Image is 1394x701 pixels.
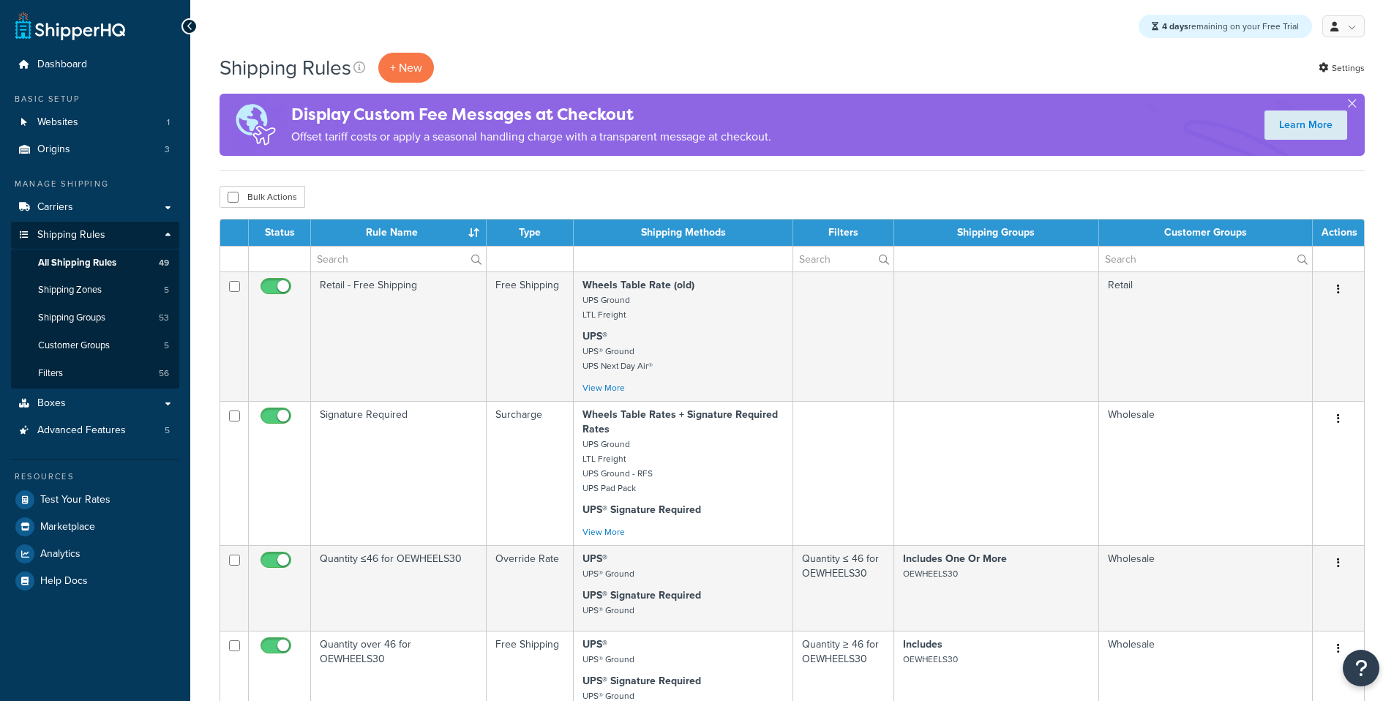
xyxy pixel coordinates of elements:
[38,367,63,380] span: Filters
[378,53,434,83] p: + New
[11,417,179,444] li: Advanced Features
[11,178,179,190] div: Manage Shipping
[40,575,88,588] span: Help Docs
[37,424,126,437] span: Advanced Features
[11,541,179,567] a: Analytics
[37,143,70,156] span: Origins
[220,53,351,82] h1: Shipping Rules
[291,102,771,127] h4: Display Custom Fee Messages at Checkout
[1313,220,1364,246] th: Actions
[11,109,179,136] li: Websites
[793,247,893,271] input: Search
[38,257,116,269] span: All Shipping Rules
[1264,110,1347,140] a: Learn More
[159,312,169,324] span: 53
[903,637,943,652] strong: Includes
[220,186,305,208] button: Bulk Actions
[311,247,486,271] input: Search
[165,143,170,156] span: 3
[582,381,625,394] a: View More
[37,201,73,214] span: Carriers
[159,257,169,269] span: 49
[11,194,179,221] a: Carriers
[582,329,607,344] strong: UPS®
[582,277,694,293] strong: Wheels Table Rate (old)
[167,116,170,129] span: 1
[37,116,78,129] span: Websites
[582,604,634,617] small: UPS® Ground
[1099,247,1312,271] input: Search
[582,293,630,321] small: UPS Ground LTL Freight
[40,521,95,533] span: Marketplace
[38,340,110,352] span: Customer Groups
[1319,58,1365,78] a: Settings
[38,312,105,324] span: Shipping Groups
[11,222,179,249] a: Shipping Rules
[1099,401,1313,545] td: Wholesale
[11,250,179,277] a: All Shipping Rules 49
[11,109,179,136] a: Websites 1
[582,673,701,689] strong: UPS® Signature Required
[11,360,179,387] a: Filters 56
[15,11,125,40] a: ShipperHQ Home
[582,588,701,603] strong: UPS® Signature Required
[1099,271,1313,401] td: Retail
[582,551,607,566] strong: UPS®
[1162,20,1188,33] strong: 4 days
[11,332,179,359] a: Customer Groups 5
[311,401,487,545] td: Signature Required
[11,568,179,594] a: Help Docs
[11,514,179,540] a: Marketplace
[11,390,179,417] a: Boxes
[582,567,634,580] small: UPS® Ground
[11,360,179,387] li: Filters
[903,653,958,666] small: OEWHEELS30
[11,332,179,359] li: Customer Groups
[311,545,487,631] td: Quantity ≤46 for OEWHEELS30
[11,277,179,304] li: Shipping Zones
[11,136,179,163] li: Origins
[11,304,179,331] a: Shipping Groups 53
[164,284,169,296] span: 5
[11,51,179,78] a: Dashboard
[291,127,771,147] p: Offset tariff costs or apply a seasonal handling charge with a transparent message at checkout.
[164,340,169,352] span: 5
[40,494,110,506] span: Test Your Rates
[220,94,291,156] img: duties-banner-06bc72dcb5fe05cb3f9472aba00be2ae8eb53ab6f0d8bb03d382ba314ac3c341.png
[37,59,87,71] span: Dashboard
[487,220,574,246] th: Type
[582,345,653,372] small: UPS® Ground UPS Next Day Air®
[903,551,1007,566] strong: Includes One Or More
[11,222,179,389] li: Shipping Rules
[11,487,179,513] a: Test Your Rates
[894,220,1099,246] th: Shipping Groups
[11,304,179,331] li: Shipping Groups
[311,220,487,246] th: Rule Name : activate to sort column ascending
[793,545,894,631] td: Quantity ≤ 46 for OEWHEELS30
[487,545,574,631] td: Override Rate
[11,471,179,483] div: Resources
[38,284,102,296] span: Shipping Zones
[582,502,701,517] strong: UPS® Signature Required
[1099,545,1313,631] td: Wholesale
[487,401,574,545] td: Surcharge
[11,250,179,277] li: All Shipping Rules
[11,417,179,444] a: Advanced Features 5
[582,407,778,437] strong: Wheels Table Rates + Signature Required Rates
[159,367,169,380] span: 56
[793,220,894,246] th: Filters
[11,93,179,105] div: Basic Setup
[40,548,80,561] span: Analytics
[37,397,66,410] span: Boxes
[37,229,105,241] span: Shipping Rules
[1343,650,1379,686] button: Open Resource Center
[165,424,170,437] span: 5
[249,220,311,246] th: Status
